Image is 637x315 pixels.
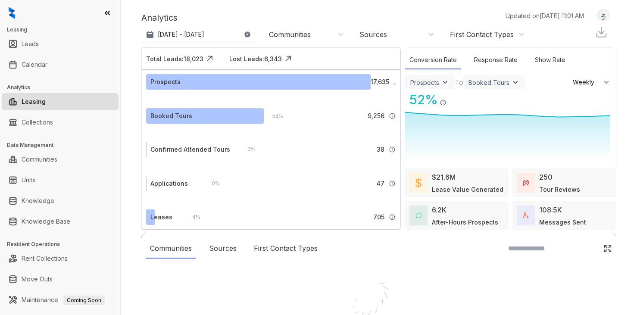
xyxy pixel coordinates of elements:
div: Sources [205,239,241,259]
div: Sources [359,30,387,39]
div: 52 % [405,90,438,109]
img: ViewFilterArrow [511,78,520,87]
div: 4 % [184,212,200,222]
p: [DATE] - [DATE] [158,30,204,39]
div: Confirmed Attended Tours [150,145,230,154]
div: Lost Leads: 6,343 [229,54,282,63]
div: To [455,77,463,87]
div: Booked Tours [468,79,509,86]
p: Analytics [141,11,178,24]
div: $21.6M [432,172,456,182]
img: AfterHoursConversations [415,212,422,219]
img: UserAvatar [597,11,609,20]
div: Communities [146,239,196,259]
a: Collections [22,114,53,131]
img: Info [389,146,396,153]
img: SearchIcon [585,245,593,252]
div: 0 % [239,145,256,154]
a: Units [22,172,35,189]
button: [DATE] - [DATE] [141,27,258,42]
img: logo [9,7,15,19]
div: Response Rate [470,51,522,69]
img: Info [393,83,396,85]
img: Download [595,26,608,39]
div: Messages Sent [539,218,586,227]
a: Calendar [22,56,47,73]
div: Prospects [410,79,439,86]
a: Rent Collections [22,250,68,267]
img: Info [440,99,447,106]
a: Leasing [22,93,46,110]
li: Knowledge [2,192,119,209]
li: Maintenance [2,291,119,309]
p: Updated on [DATE] 11:01 AM [506,11,584,20]
a: Knowledge Base [22,213,70,230]
img: Click Icon [447,91,459,104]
img: LeaseValue [415,178,422,188]
div: 52 % [264,111,283,121]
div: Communities [269,30,311,39]
span: Weekly [573,78,599,87]
img: Info [389,180,396,187]
div: Leases [150,212,172,222]
div: First Contact Types [450,30,514,39]
span: 17,635 [371,77,389,87]
li: Calendar [2,56,119,73]
li: Communities [2,151,119,168]
li: Collections [2,114,119,131]
div: Show Rate [531,51,570,69]
div: Applications [150,179,188,188]
div: Lease Value Generated [432,185,503,194]
img: TotalFum [523,212,529,218]
li: Leads [2,35,119,53]
img: Info [389,112,396,119]
h3: Resident Operations [7,240,120,248]
a: Leads [22,35,39,53]
span: 47 [376,179,384,188]
img: Info [389,214,396,221]
span: 705 [373,212,384,222]
div: Tour Reviews [539,185,580,194]
li: Leasing [2,93,119,110]
span: 38 [377,145,384,154]
h3: Data Management [7,141,120,149]
li: Knowledge Base [2,213,119,230]
img: Click Icon [203,52,216,65]
a: Knowledge [22,192,54,209]
img: ViewFilterArrow [441,78,450,87]
a: Communities [22,151,57,168]
li: Move Outs [2,271,119,288]
div: 108.5K [539,205,562,215]
div: Prospects [150,77,181,87]
div: After-Hours Prospects [432,218,498,227]
div: Booked Tours [150,111,192,121]
li: Rent Collections [2,250,119,267]
div: 250 [539,172,553,182]
span: 9,256 [368,111,384,121]
div: Total Leads: 18,023 [146,54,203,63]
div: 6.2K [432,205,447,215]
div: 0 % [203,179,220,188]
div: First Contact Types [250,239,322,259]
img: Click Icon [603,244,612,253]
li: Units [2,172,119,189]
img: TourReviews [523,180,529,186]
div: Conversion Rate [405,51,461,69]
h3: Analytics [7,84,120,91]
button: Weekly [568,75,616,90]
a: Move Outs [22,271,53,288]
span: Coming Soon [63,296,105,305]
h3: Leasing [7,26,120,34]
img: Click Icon [282,52,295,65]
